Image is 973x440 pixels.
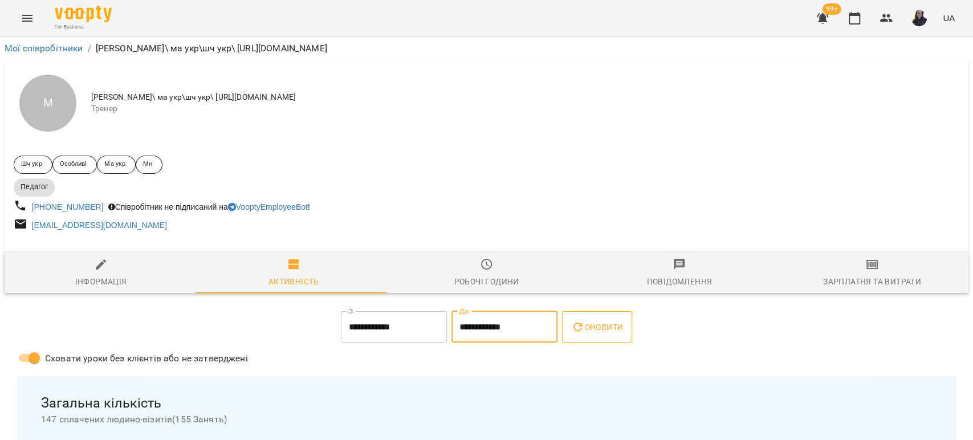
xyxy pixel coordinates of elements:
[143,160,152,169] p: Мн
[646,275,712,288] div: Повідомлення
[75,275,127,288] div: Інформація
[104,160,125,169] p: Ма укр
[268,275,319,288] div: Активність
[562,311,632,343] button: Оновити
[5,43,83,54] a: Мої співробітники
[571,320,623,334] span: Оновити
[911,10,927,26] img: de66a22b4ea812430751315b74cfe34b.jpg
[91,103,959,115] span: Тренер
[943,12,955,24] span: UA
[32,202,104,211] a: [PHONE_NUMBER]
[96,42,327,55] p: [PERSON_NAME]\ ма укр\шч укр\ [URL][DOMAIN_NAME]
[45,352,248,365] span: Сховати уроки без клієнтів або не затверджені
[14,182,55,192] span: Педагог
[55,23,112,31] span: For Business
[41,394,932,412] span: Загальна кількість
[60,160,87,169] p: Особливі
[21,160,42,169] p: Шч укр
[228,202,308,211] a: VooptyEmployeeBot
[32,221,167,230] a: [EMAIL_ADDRESS][DOMAIN_NAME]
[823,3,841,15] span: 99+
[823,275,921,288] div: Зарплатня та Витрати
[19,75,76,132] div: М
[938,7,959,28] button: UA
[55,6,112,22] img: Voopty Logo
[5,42,968,55] nav: breadcrumb
[91,92,959,103] span: [PERSON_NAME]\ ма укр\шч укр\ [URL][DOMAIN_NAME]
[14,5,41,32] button: Menu
[41,413,932,426] span: 147 сплачених людино-візитів ( 155 Занять )
[106,199,312,215] div: Співробітник не підписаний на !
[88,42,91,55] li: /
[454,275,519,288] div: Робочі години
